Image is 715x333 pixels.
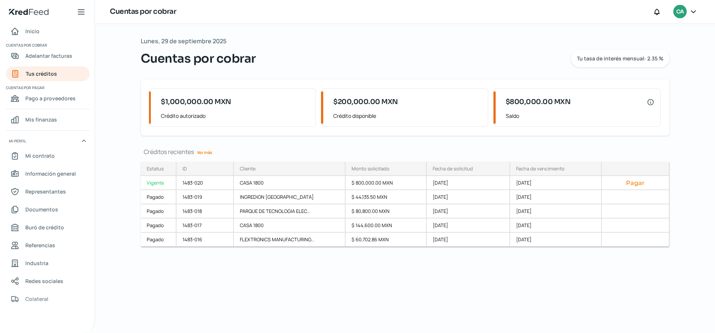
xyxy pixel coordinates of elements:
div: INGREDION [GEOGRAPHIC_DATA] [234,190,346,204]
a: Ver más [194,147,215,158]
div: $ 60,702.86 MXN [346,233,427,247]
span: Redes sociales [25,276,63,286]
div: [DATE] [510,176,602,190]
div: [DATE] [510,204,602,219]
span: Referencias [25,241,55,250]
a: Colateral [6,292,90,307]
span: Pago a proveedores [25,94,76,103]
div: Fecha de solicitud [433,165,473,172]
div: CASA 1800 [234,219,346,233]
div: Fecha de vencimiento [516,165,565,172]
span: Información general [25,169,76,178]
a: Vigente [141,176,177,190]
span: Mi contrato [25,151,55,160]
span: Inicio [25,26,39,36]
span: Cuentas por cobrar [6,42,89,48]
h1: Cuentas por cobrar [110,6,176,17]
a: Adelantar facturas [6,48,90,63]
span: Documentos [25,205,58,214]
span: Crédito autorizado [161,111,309,120]
span: Tu tasa de interés mensual: 2.35 % [577,56,664,61]
div: 1483-019 [177,190,234,204]
a: Pagado [141,219,177,233]
div: $ 44,135.50 MXN [346,190,427,204]
a: Pagado [141,233,177,247]
a: Representantes [6,184,90,199]
span: Industria [25,258,48,268]
button: Pagar [608,179,663,186]
a: Inicio [6,24,90,39]
a: Pago a proveedores [6,91,90,106]
div: Estatus [147,165,164,172]
a: Mi contrato [6,148,90,163]
a: Pagado [141,190,177,204]
a: Redes sociales [6,274,90,289]
span: Crédito disponible [333,111,482,120]
span: $200,000.00 MXN [333,97,398,107]
span: Representantes [25,187,66,196]
div: $ 800,000.00 MXN [346,176,427,190]
div: 1483-018 [177,204,234,219]
span: Cuentas por pagar [6,84,89,91]
div: [DATE] [427,233,510,247]
a: Industria [6,256,90,271]
span: Tus créditos [26,69,57,78]
div: [DATE] [427,204,510,219]
div: 1483-017 [177,219,234,233]
a: Tus créditos [6,66,90,81]
a: Documentos [6,202,90,217]
div: [DATE] [510,233,602,247]
div: [DATE] [510,190,602,204]
span: Colateral [25,294,48,304]
div: Cliente [240,165,255,172]
div: [DATE] [427,219,510,233]
span: Lunes, 29 de septiembre 2025 [141,36,226,47]
span: $1,000,000.00 MXN [161,97,231,107]
span: CA [676,7,684,16]
span: Mis finanzas [25,115,57,124]
div: 1483-016 [177,233,234,247]
div: PARQUE DE TECNOLOGIA ELEC... [234,204,346,219]
a: Información general [6,166,90,181]
a: Referencias [6,238,90,253]
div: $ 80,800.00 MXN [346,204,427,219]
div: Créditos recientes [141,148,670,156]
div: ID [182,165,187,172]
a: Pagado [141,204,177,219]
span: Cuentas por cobrar [141,50,256,67]
div: FLEXTRONICS MANUFACTURING... [234,233,346,247]
div: CASA 1800 [234,176,346,190]
div: Monto solicitado [352,165,390,172]
span: $800,000.00 MXN [506,97,571,107]
span: Buró de crédito [25,223,64,232]
div: [DATE] [427,176,510,190]
a: Buró de crédito [6,220,90,235]
a: Mis finanzas [6,112,90,127]
div: [DATE] [510,219,602,233]
span: Saldo [506,111,654,120]
div: 1483-020 [177,176,234,190]
div: [DATE] [427,190,510,204]
div: $ 144,600.00 MXN [346,219,427,233]
span: Mi perfil [9,138,26,144]
span: Adelantar facturas [25,51,72,60]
